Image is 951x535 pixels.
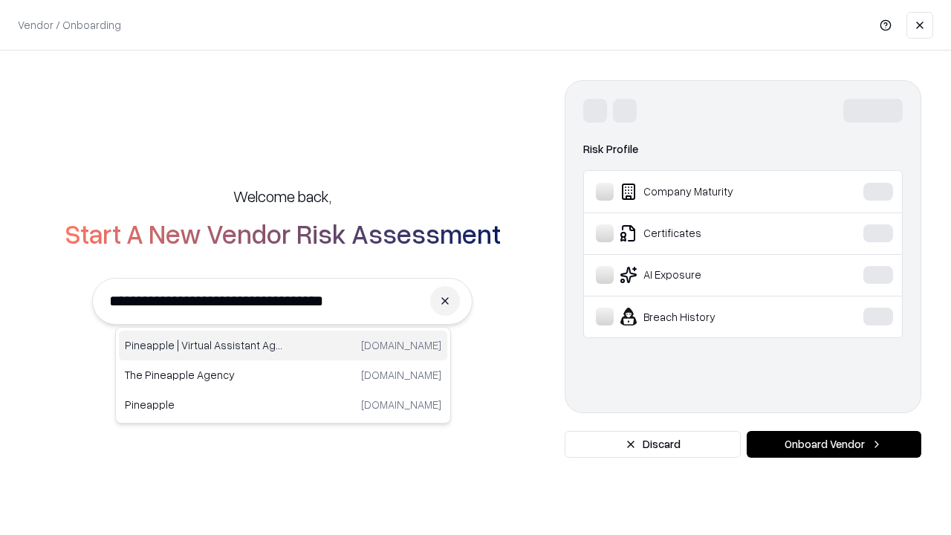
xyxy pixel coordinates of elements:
button: Onboard Vendor [747,431,921,458]
p: [DOMAIN_NAME] [361,397,441,412]
div: Breach History [596,308,818,325]
div: Suggestions [115,327,451,424]
div: Certificates [596,224,818,242]
div: Risk Profile [583,140,903,158]
p: Pineapple | Virtual Assistant Agency [125,337,283,353]
div: AI Exposure [596,266,818,284]
p: The Pineapple Agency [125,367,283,383]
p: Pineapple [125,397,283,412]
p: [DOMAIN_NAME] [361,337,441,353]
h2: Start A New Vendor Risk Assessment [65,218,501,248]
div: Company Maturity [596,183,818,201]
button: Discard [565,431,741,458]
h5: Welcome back, [233,186,331,207]
p: [DOMAIN_NAME] [361,367,441,383]
p: Vendor / Onboarding [18,17,121,33]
